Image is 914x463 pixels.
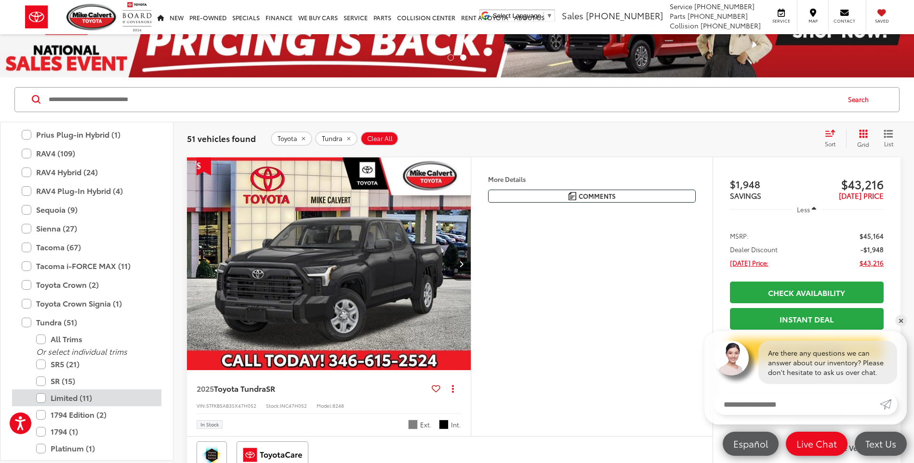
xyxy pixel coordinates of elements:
[871,18,892,24] span: Saved
[714,341,749,375] img: Agent profile photo
[729,437,773,450] span: Español
[857,140,869,148] span: Grid
[66,4,118,30] img: Mike Calvert Toyota
[186,157,472,371] img: 2025 Toyota Tundra SR
[579,192,616,201] span: Comments
[839,190,884,201] span: [DATE] PRICE
[820,129,846,148] button: Select sort value
[22,201,152,218] label: Sequoia (9)
[730,244,778,254] span: Dealer Discount
[730,258,768,268] span: [DATE] Price:
[730,190,761,201] span: SAVINGS
[730,282,884,303] a: Check Availability
[332,402,344,409] span: 8248
[723,432,779,456] a: Español
[880,394,897,415] a: Submit
[815,444,891,453] label: Compare Vehicle
[786,432,848,456] a: Live Chat
[860,258,884,268] span: $43,216
[271,131,312,146] button: remove Toyota
[36,423,152,440] label: 1794 (1)
[315,131,358,146] button: remove Tundra
[452,385,454,392] span: dropdown dots
[770,18,792,24] span: Service
[22,276,152,293] label: Toyota Crown (2)
[730,231,749,241] span: MSRP:
[670,11,686,21] span: Parts
[197,383,428,394] a: 2025Toyota TundraSR
[317,402,332,409] span: Model:
[186,157,472,371] div: 2025 Toyota Tundra SR 0
[36,440,152,457] label: Platinum (1)
[834,18,855,24] span: Contact
[451,247,471,281] button: Next image
[488,176,696,182] h4: More Details
[22,220,152,237] label: Sienna (27)
[562,9,583,22] span: Sales
[884,140,893,148] span: List
[36,406,152,423] label: 1794 Edition (2)
[451,420,461,429] span: Int.
[670,21,699,30] span: Collision
[802,18,823,24] span: Map
[22,239,152,256] label: Tacoma (67)
[797,205,810,214] span: Less
[846,129,876,148] button: Grid View
[322,135,343,142] span: Tundra
[701,21,761,30] span: [PHONE_NUMBER]
[688,11,748,21] span: [PHONE_NUMBER]
[36,346,127,357] i: Or select individual trims
[36,356,152,373] label: SR5 (21)
[860,231,884,241] span: $45,164
[876,129,901,148] button: List View
[36,331,152,347] label: All Trims
[825,140,835,148] span: Sort
[278,135,297,142] span: Toyota
[187,132,256,144] span: 51 vehicles found
[807,177,884,191] span: $43,216
[408,420,418,429] span: Magnetic Gray Metallic
[36,373,152,389] label: SR (15)
[586,9,663,22] span: [PHONE_NUMBER]
[266,402,280,409] span: Stock:
[22,145,152,162] label: RAV4 (109)
[546,12,553,19] span: ▼
[714,394,880,415] input: Enter your message
[197,402,206,409] span: VIN:
[200,422,219,427] span: In Stock
[670,1,692,11] span: Service
[839,88,883,112] button: Search
[444,380,461,397] button: Actions
[22,257,152,274] label: Tacoma i-FORCE MAX (11)
[730,308,884,330] a: Instant Deal
[206,402,256,409] span: 5TFKB5AB3SX47H052
[280,402,307,409] span: INC47H052
[186,157,472,371] a: 2025 Toyota Tundra SR2025 Toyota Tundra SR2025 Toyota Tundra SR2025 Toyota Tundra SR
[22,164,152,180] label: RAV4 Hybrid (24)
[793,201,821,218] button: Less
[488,190,696,203] button: Comments
[197,157,211,176] span: Get Price Drop Alert
[758,341,897,384] div: Are there any questions we can answer about our inventory? Please don't hesitate to ask us over c...
[22,126,152,143] label: Prius Plug-in Hybrid (1)
[855,432,907,456] a: Text Us
[266,383,275,394] span: SR
[22,295,152,312] label: Toyota Crown Signia (1)
[48,88,839,111] input: Search by Make, Model, or Keyword
[792,437,842,450] span: Live Chat
[197,383,214,394] span: 2025
[569,192,576,200] img: Comments
[439,420,449,429] span: Heritage Black
[22,182,152,199] label: RAV4 Plug-In Hybrid (4)
[861,437,901,450] span: Text Us
[214,383,266,394] span: Toyota Tundra
[861,244,884,254] span: -$1,948
[36,389,152,406] label: Limited (11)
[367,135,393,142] span: Clear All
[22,314,152,331] label: Tundra (51)
[730,177,807,191] span: $1,948
[420,420,432,429] span: Ext.
[694,1,755,11] span: [PHONE_NUMBER]
[360,131,398,146] button: Clear All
